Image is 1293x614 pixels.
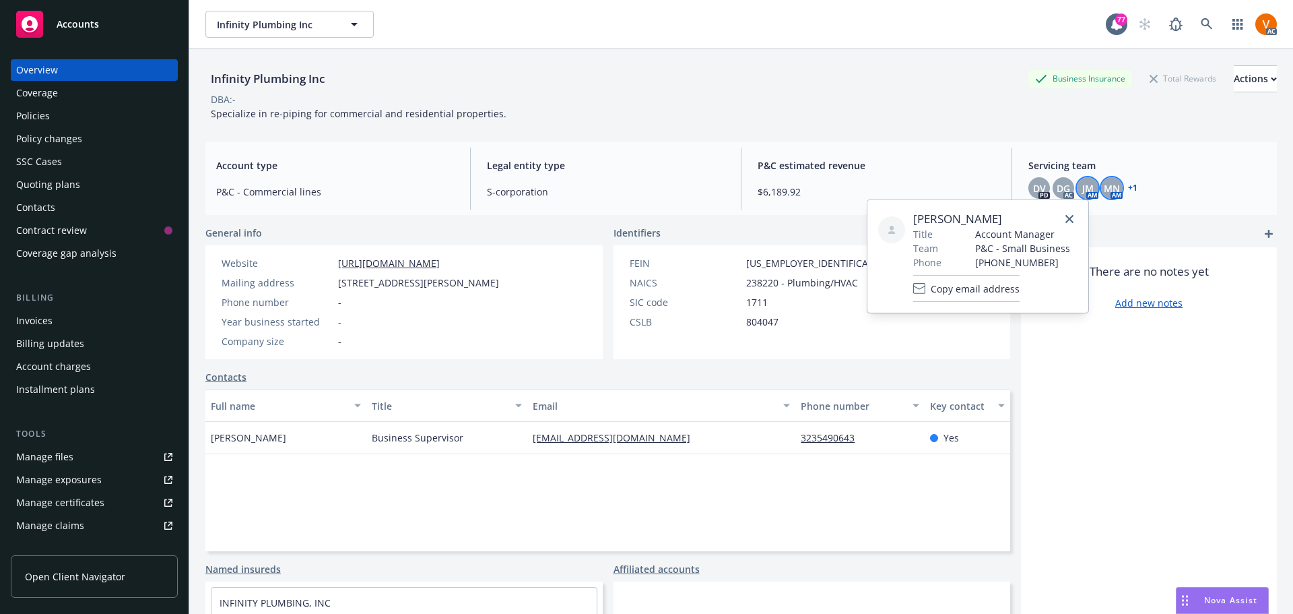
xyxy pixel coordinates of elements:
[1193,11,1220,38] a: Search
[338,276,499,290] span: [STREET_ADDRESS][PERSON_NAME]
[1143,70,1223,87] div: Total Rewards
[211,107,506,120] span: Specialize in re-piping for commercial and residential properties.
[1115,13,1127,26] div: 77
[533,431,701,444] a: [EMAIL_ADDRESS][DOMAIN_NAME]
[1057,181,1070,195] span: DG
[913,227,933,241] span: Title
[1104,181,1120,195] span: MN
[913,255,941,270] span: Phone
[913,241,938,255] span: Team
[11,243,178,264] a: Coverage gap analysis
[487,158,725,173] span: Legal entity type
[975,227,1070,241] span: Account Manager
[16,446,73,468] div: Manage files
[16,59,58,81] div: Overview
[222,315,333,329] div: Year business started
[338,315,341,329] span: -
[216,185,454,199] span: P&C - Commercial lines
[211,431,286,445] span: [PERSON_NAME]
[1234,66,1277,92] div: Actions
[11,469,178,491] a: Manage exposures
[614,562,700,576] a: Affiliated accounts
[630,315,741,329] div: CSLB
[216,158,454,173] span: Account type
[11,128,178,150] a: Policy changes
[11,515,178,536] a: Manage claims
[1082,181,1094,195] span: JM
[746,315,778,329] span: 804047
[11,291,178,305] div: Billing
[205,226,262,240] span: General info
[930,399,990,413] div: Key contact
[25,570,125,584] span: Open Client Navigator
[11,174,178,195] a: Quoting plans
[801,399,904,413] div: Phone number
[11,379,178,400] a: Installment plans
[11,333,178,355] a: Billing updates
[205,562,281,576] a: Named insureds
[205,370,246,384] a: Contacts
[220,596,331,609] a: INFINITY PLUMBING, INC
[630,256,741,270] div: FEIN
[16,515,84,536] div: Manage claims
[795,390,924,422] button: Phone number
[801,431,865,444] a: 3235490643
[758,185,995,199] span: $6,189.92
[338,295,341,309] span: -
[16,220,87,241] div: Contract review
[1261,226,1277,242] a: add
[16,492,104,514] div: Manage certificates
[913,211,1070,227] span: [PERSON_NAME]
[372,431,463,445] span: Business Supervisor
[746,276,858,290] span: 238220 - Plumbing/HVAC
[11,220,178,241] a: Contract review
[205,390,366,422] button: Full name
[16,174,80,195] div: Quoting plans
[1028,158,1266,173] span: Servicing team
[11,538,178,559] a: Manage BORs
[217,18,333,32] span: Infinity Plumbing Inc
[222,256,333,270] div: Website
[975,255,1070,270] span: [PHONE_NUMBER]
[211,92,236,106] div: DBA: -
[487,185,725,199] span: S-corporation
[630,276,741,290] div: NAICS
[205,70,330,88] div: Infinity Plumbing Inc
[1128,184,1137,192] a: +1
[11,105,178,127] a: Policies
[1115,296,1183,310] a: Add new notes
[222,276,333,290] div: Mailing address
[222,295,333,309] div: Phone number
[16,197,55,218] div: Contacts
[11,446,178,468] a: Manage files
[1033,181,1046,195] span: DV
[211,399,346,413] div: Full name
[16,105,50,127] div: Policies
[630,295,741,309] div: SIC code
[614,226,661,240] span: Identifiers
[11,5,178,43] a: Accounts
[943,431,959,445] span: Yes
[338,257,440,270] a: [URL][DOMAIN_NAME]
[16,310,53,332] div: Invoices
[11,310,178,332] a: Invoices
[16,243,117,264] div: Coverage gap analysis
[366,390,527,422] button: Title
[758,158,995,173] span: P&C estimated revenue
[16,82,58,104] div: Coverage
[16,356,91,377] div: Account charges
[11,492,178,514] a: Manage certificates
[1224,11,1251,38] a: Switch app
[11,151,178,173] a: SSC Cases
[16,538,79,559] div: Manage BORs
[57,19,99,30] span: Accounts
[1176,587,1269,614] button: Nova Assist
[11,82,178,104] a: Coverage
[1090,264,1209,280] span: There are no notes yet
[1176,588,1193,613] div: Drag to move
[1204,594,1257,606] span: Nova Assist
[16,128,82,150] div: Policy changes
[16,151,62,173] div: SSC Cases
[16,333,84,355] div: Billing updates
